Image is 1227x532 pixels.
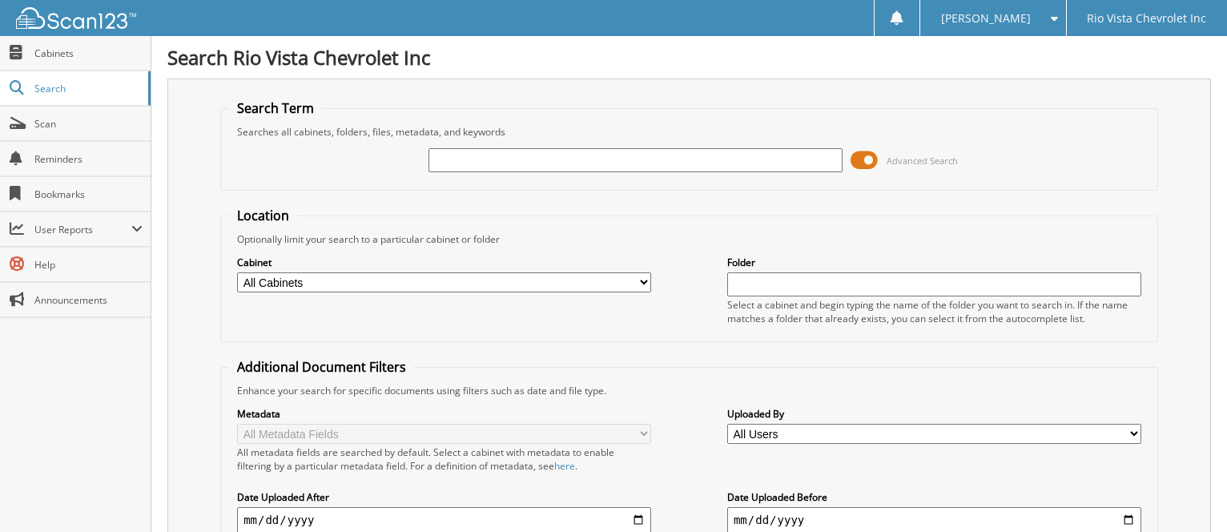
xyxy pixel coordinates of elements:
label: Date Uploaded Before [727,490,1141,504]
label: Cabinet [237,256,651,269]
span: [PERSON_NAME] [941,14,1031,23]
h1: Search Rio Vista Chevrolet Inc [167,44,1211,71]
span: Bookmarks [34,187,143,201]
span: Scan [34,117,143,131]
legend: Search Term [229,99,322,117]
div: Optionally limit your search to a particular cabinet or folder [229,232,1149,246]
span: Rio Vista Chevrolet Inc [1087,14,1206,23]
img: scan123-logo-white.svg [16,7,136,29]
span: Search [34,82,140,95]
label: Folder [727,256,1141,269]
span: Reminders [34,152,143,166]
span: User Reports [34,223,131,236]
div: Select a cabinet and begin typing the name of the folder you want to search in. If the name match... [727,298,1141,325]
span: Cabinets [34,46,143,60]
legend: Additional Document Filters [229,358,414,376]
span: Advanced Search [887,155,958,167]
label: Date Uploaded After [237,490,651,504]
span: Announcements [34,293,143,307]
a: here [554,459,575,473]
div: All metadata fields are searched by default. Select a cabinet with metadata to enable filtering b... [237,445,651,473]
label: Uploaded By [727,407,1141,421]
div: Searches all cabinets, folders, files, metadata, and keywords [229,125,1149,139]
iframe: Chat Widget [1147,455,1227,532]
div: Enhance your search for specific documents using filters such as date and file type. [229,384,1149,397]
legend: Location [229,207,297,224]
span: Help [34,258,143,272]
label: Metadata [237,407,651,421]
